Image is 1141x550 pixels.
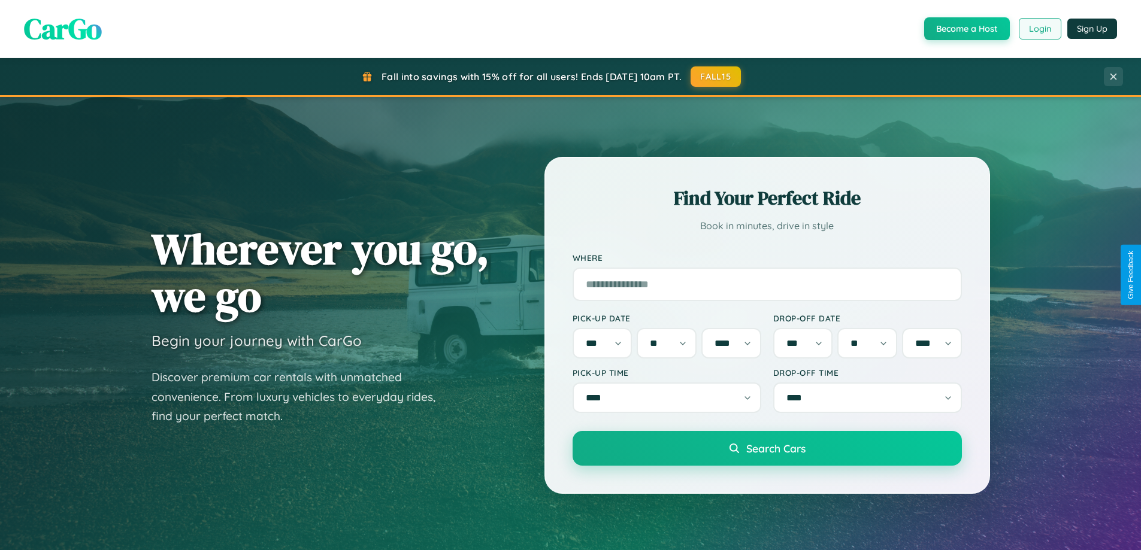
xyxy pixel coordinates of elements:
label: Pick-up Time [573,367,761,378]
span: CarGo [24,9,102,48]
label: Drop-off Time [773,367,962,378]
button: Become a Host [924,17,1010,40]
button: Search Cars [573,431,962,466]
label: Pick-up Date [573,313,761,323]
p: Discover premium car rentals with unmatched convenience. From luxury vehicles to everyday rides, ... [152,367,451,426]
label: Drop-off Date [773,313,962,323]
button: Sign Up [1067,19,1117,39]
span: Search Cars [746,442,806,455]
button: Login [1019,18,1061,39]
button: FALL15 [691,66,741,87]
h1: Wherever you go, we go [152,225,489,320]
h2: Find Your Perfect Ride [573,185,962,211]
label: Where [573,253,962,263]
p: Book in minutes, drive in style [573,217,962,235]
span: Fall into savings with 15% off for all users! Ends [DATE] 10am PT. [382,71,682,83]
h3: Begin your journey with CarGo [152,332,362,350]
div: Give Feedback [1127,251,1135,299]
